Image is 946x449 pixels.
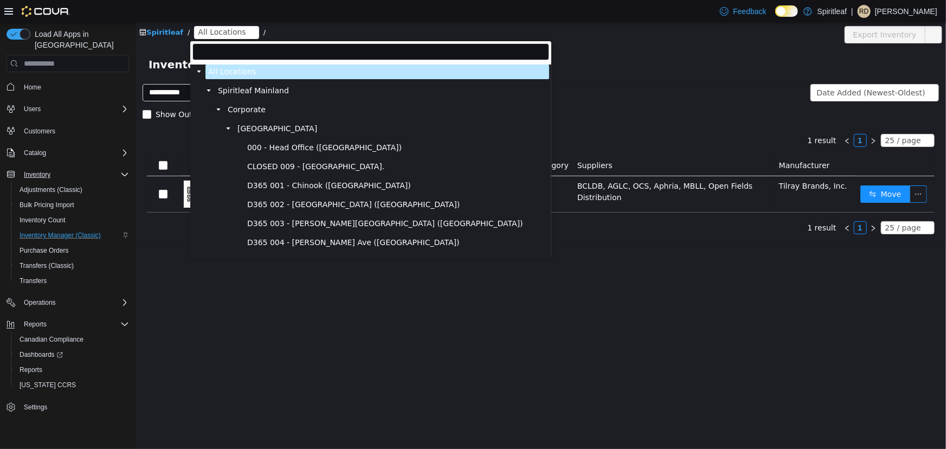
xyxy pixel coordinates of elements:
span: Inventory Manager (Classic) [20,231,101,240]
a: Dashboards [11,347,133,362]
span: Washington CCRS [15,379,129,392]
button: Home [2,79,133,94]
span: Spiritleaf Mainland [82,64,153,73]
button: Adjustments (Classic) [11,182,133,197]
p: Spiritleaf [818,5,847,18]
span: Transfers (Classic) [15,259,129,272]
p: | [851,5,853,18]
span: Adjustments (Classic) [15,183,129,196]
span: Settings [24,403,47,412]
li: 1 result [672,112,701,125]
span: Dashboards [15,348,129,361]
span: Transfers [20,277,47,285]
button: Catalog [2,145,133,161]
span: Load All Apps in [GEOGRAPHIC_DATA] [30,29,129,50]
i: icon: caret-down [80,85,86,90]
span: Home [24,83,41,92]
span: Show Out of Stock [16,88,94,97]
button: Settings [2,399,133,415]
a: Inventory Count [15,214,70,227]
button: Transfers (Classic) [11,258,133,273]
button: icon: ellipsis [789,4,807,21]
input: filter select [57,21,414,38]
span: Spiritleaf Mainland [80,61,414,76]
i: icon: left [709,203,715,209]
button: Operations [2,295,133,310]
span: All Locations [62,4,110,16]
span: / [52,6,54,14]
a: Dashboards [15,348,67,361]
a: Inventory Manager (Classic) [15,229,105,242]
div: 25 / page [750,112,786,124]
span: D365 001 - Chinook ([GEOGRAPHIC_DATA]) [112,159,275,168]
span: Catalog [24,149,46,157]
span: Bulk Pricing Import [20,201,74,209]
span: [GEOGRAPHIC_DATA] [102,102,182,111]
i: icon: down [788,202,794,210]
span: 000 - Head Office (Calgary) [109,118,414,133]
a: Canadian Compliance [15,333,88,346]
span: D365 002 - [GEOGRAPHIC_DATA] ([GEOGRAPHIC_DATA]) [112,178,324,187]
li: 1 [718,112,731,125]
button: icon: ellipsis [774,163,791,181]
span: D365 003 - Parsons Place (Edmonton) [109,194,414,209]
i: icon: left [709,116,715,122]
button: Bulk Pricing Import [11,197,133,213]
span: Inventory [24,170,50,179]
span: D365 005 - [PERSON_NAME] ([GEOGRAPHIC_DATA][PERSON_NAME]) [112,235,371,243]
a: Purchase Orders [15,244,73,257]
input: Dark Mode [775,5,798,17]
span: Reports [20,318,129,331]
span: Bulk Pricing Import [15,198,129,211]
span: Reports [24,320,47,329]
a: 1 [719,200,731,211]
span: Transfers [15,274,129,287]
i: icon: close-circle [113,7,119,14]
span: Home [20,80,129,93]
div: Date Added (Newest-Oldest) [681,62,790,79]
span: CLOSED 009 - [GEOGRAPHIC_DATA]. [112,140,249,149]
button: Reports [2,317,133,332]
button: Inventory [2,167,133,182]
li: Next Page [731,112,744,125]
li: Next Page [731,199,744,212]
button: Purchase Orders [11,243,133,258]
span: Inventory Count [15,214,129,227]
span: Canadian Compliance [20,335,83,344]
div: Ravi D [858,5,871,18]
span: Corporate [89,80,414,95]
img: Good Supply THC 30:0 Oil - 30mL hero shot [48,158,75,185]
span: All Locations [70,42,414,57]
span: Operations [20,296,129,309]
li: 1 result [672,199,701,212]
a: Transfers [15,274,51,287]
a: Customers [20,125,60,138]
span: Catalog [20,146,129,159]
span: D365 004 - [PERSON_NAME] Ave ([GEOGRAPHIC_DATA]) [112,216,324,224]
button: Customers [2,123,133,139]
button: [US_STATE] CCRS [11,377,133,393]
button: Reports [20,318,51,331]
a: Home [20,81,46,94]
button: Users [2,101,133,117]
a: Feedback [716,1,770,22]
span: Users [20,102,129,116]
i: icon: right [735,116,741,122]
span: Category [398,139,433,147]
a: 1 [719,112,731,124]
span: Alberta [99,99,414,114]
a: icon: shopSpiritleaf [4,6,48,14]
span: Inventory Manager [13,34,136,51]
a: Reports [15,363,47,376]
span: RD [859,5,868,18]
li: Previous Page [705,112,718,125]
span: Reports [15,363,129,376]
div: 25 / page [750,200,786,211]
li: Previous Page [705,199,718,212]
i: icon: caret-down [90,104,95,109]
span: Purchase Orders [20,246,69,255]
button: Operations [20,296,60,309]
i: icon: down [113,7,119,15]
span: D365 001 - Chinook (Calgary) [109,156,414,171]
button: Inventory Manager (Classic) [11,228,133,243]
